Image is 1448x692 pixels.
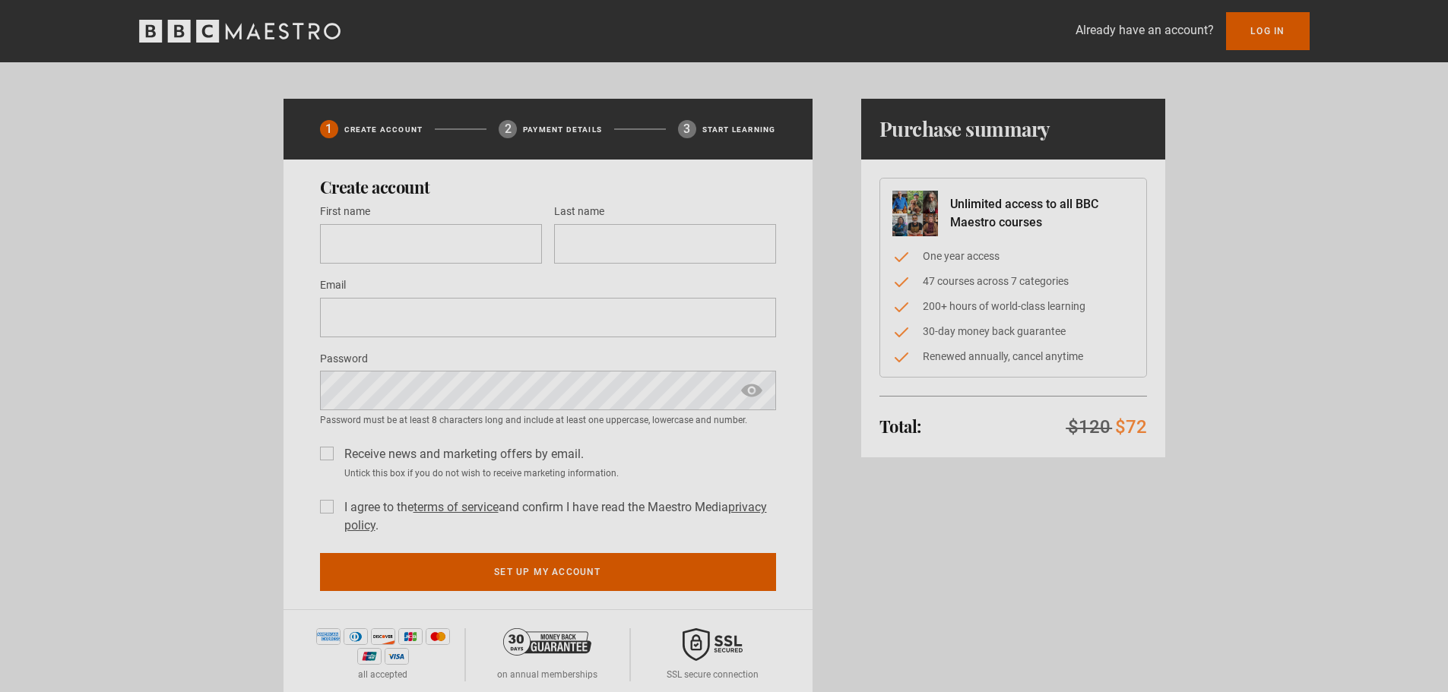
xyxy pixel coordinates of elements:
label: Receive news and marketing offers by email. [338,445,584,463]
img: discover [371,628,395,645]
button: Set up my account [320,553,776,591]
li: 200+ hours of world-class learning [892,299,1134,314]
label: Email [320,276,346,295]
div: 1 [320,120,338,138]
p: Create Account [344,124,423,135]
p: all accepted [358,668,407,681]
p: Unlimited access to all BBC Maestro courses [950,195,1134,232]
span: $120 [1068,416,1111,438]
p: SSL secure connection [667,668,759,681]
li: 30-day money back guarantee [892,324,1134,340]
p: Payment details [523,124,602,135]
li: 47 courses across 7 categories [892,273,1134,289]
span: show password [740,371,764,410]
h2: Total: [879,417,921,435]
div: 3 [678,120,696,138]
li: Renewed annually, cancel anytime [892,349,1134,365]
small: Untick this box if you do not wish to receive marketing information. [338,466,776,480]
span: $72 [1115,416,1147,438]
img: unionpay [357,648,382,665]
img: visa [385,648,409,665]
h2: Create account [320,178,776,196]
label: First name [320,203,370,221]
li: One year access [892,248,1134,264]
a: terms of service [413,500,499,514]
p: Start learning [702,124,776,135]
img: amex [316,628,341,645]
small: Password must be at least 8 characters long and include at least one uppercase, lowercase and num... [320,413,776,427]
img: 30-day-money-back-guarantee-c866a5dd536ff72a469b.png [503,628,591,656]
img: mastercard [426,628,450,645]
label: Last name [554,203,604,221]
svg: BBC Maestro [139,20,341,43]
p: on annual memberships [497,668,597,681]
div: 2 [499,120,517,138]
a: Log In [1226,12,1309,50]
img: jcb [398,628,423,645]
p: Already have an account? [1076,21,1214,39]
h1: Purchase summary [879,117,1050,141]
label: Password [320,350,368,368]
label: I agree to the and confirm I have read the Maestro Media . [338,498,776,535]
img: diners [344,628,368,645]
